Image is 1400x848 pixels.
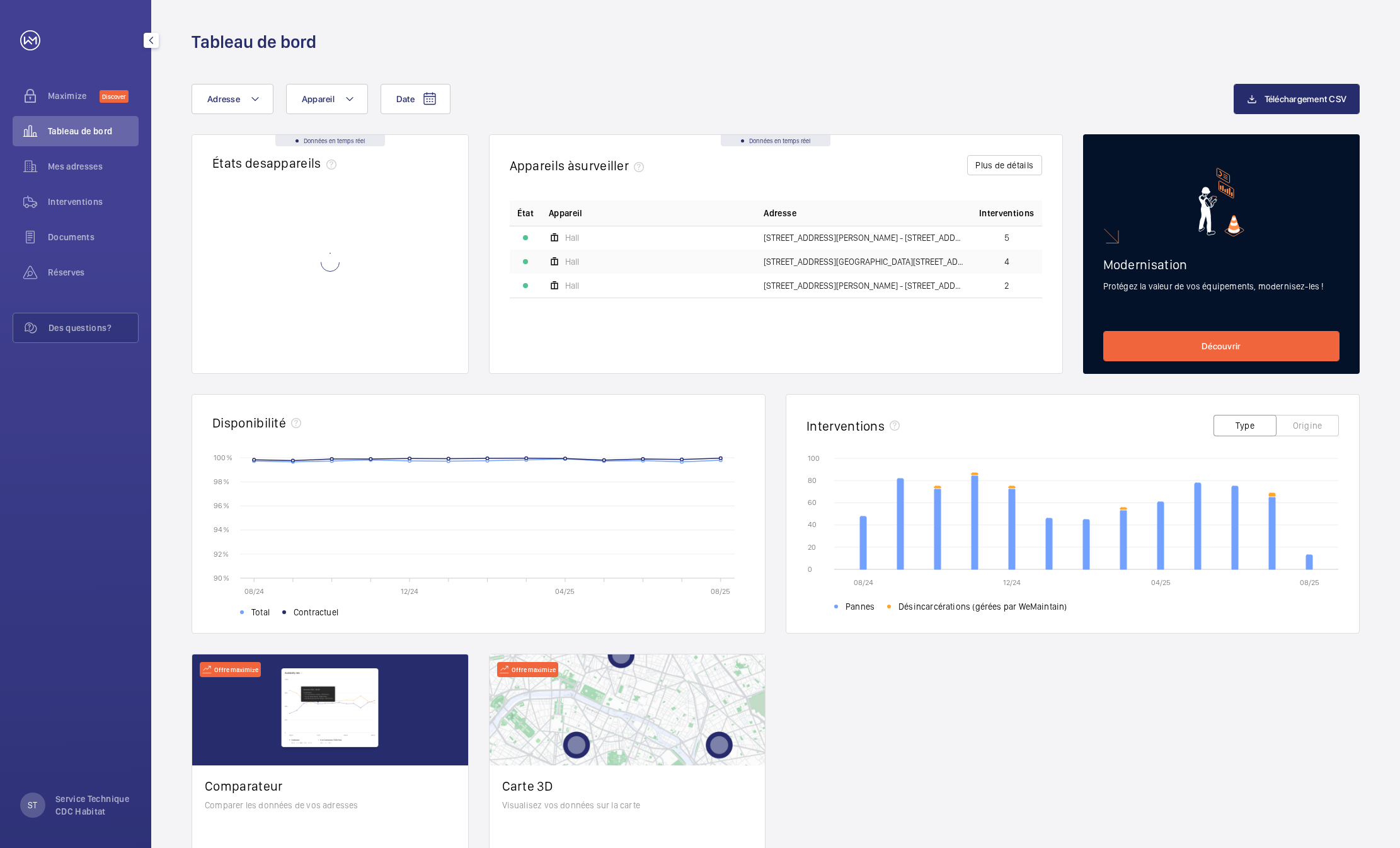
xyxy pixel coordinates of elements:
text: 08/25 [711,587,730,596]
h2: Carte 3D [502,778,753,794]
div: Données en temps réel [275,135,385,146]
button: Origine [1276,415,1339,436]
text: 100 [808,454,820,463]
text: 20 [808,543,816,552]
span: Discover [100,90,129,103]
text: 08/24 [854,578,873,587]
div: Offre maximize [200,662,261,677]
text: 40 [808,520,817,529]
text: 94 % [214,525,229,534]
span: Documents [48,231,139,243]
span: Interventions [48,195,139,208]
span: Contractuel [294,606,338,619]
text: 96 % [214,501,229,510]
text: 100 % [214,453,232,462]
div: Données en temps réel [721,135,830,146]
span: Tableau de bord [48,125,139,137]
text: 98 % [214,477,229,486]
span: Hall [565,257,579,266]
p: Visualisez vos données sur la carte [502,799,753,811]
text: 12/24 [401,587,418,596]
button: Adresse [192,84,273,114]
span: Date [396,94,415,104]
span: Pannes [846,600,875,613]
span: Réserves [48,266,139,279]
span: Adresse [764,207,796,219]
span: Appareil [302,94,335,104]
span: [STREET_ADDRESS][PERSON_NAME] - [STREET_ADDRESS][PERSON_NAME] [764,281,964,290]
span: 5 [1004,233,1009,242]
h2: Disponibilité [212,415,286,431]
text: 04/25 [555,587,575,596]
span: Hall [565,233,579,242]
p: Service Technique CDC Habitat [55,793,131,818]
span: Téléchargement CSV [1265,94,1347,104]
img: marketing-card.svg [1198,168,1244,236]
text: 92 % [214,549,229,558]
text: 08/25 [1300,578,1319,587]
span: appareils [267,155,341,171]
span: Des questions? [49,322,138,334]
div: Offre maximize [497,662,558,677]
span: 2 [1004,281,1009,290]
h1: Tableau de bord [192,30,316,54]
button: Téléchargement CSV [1234,84,1360,114]
text: 80 [808,476,817,485]
button: Type [1214,415,1277,436]
span: Adresse [207,94,240,104]
span: [STREET_ADDRESS][PERSON_NAME] - [STREET_ADDRESS][PERSON_NAME] [764,233,964,242]
span: Interventions [979,207,1035,219]
span: 4 [1004,257,1009,266]
span: Hall [565,281,579,290]
p: Protégez la valeur de vos équipements, modernisez-les ! [1103,280,1340,293]
p: ST [28,799,37,811]
h2: Appareils à [510,158,650,173]
text: 04/25 [1151,578,1171,587]
button: Plus de détails [967,155,1041,175]
text: 12/24 [1003,578,1021,587]
span: [STREET_ADDRESS][GEOGRAPHIC_DATA][STREET_ADDRESS] [764,257,964,266]
h2: Comparateur [205,778,456,794]
span: Maximize [48,90,100,102]
span: Désincarcérations (gérées par WeMaintain) [898,600,1067,613]
h2: États des [212,155,341,171]
span: Appareil [549,207,583,219]
text: 0 [808,565,812,574]
span: surveiller [575,158,649,173]
a: Découvrir [1103,331,1340,361]
text: 08/24 [244,587,264,596]
p: Comparer les données de vos adresses [205,799,456,811]
span: Mes adresses [48,160,139,173]
p: État [517,207,534,219]
text: 90 % [214,573,229,582]
span: Total [251,606,270,619]
button: Date [381,84,450,114]
button: Appareil [286,84,368,114]
h2: Modernisation [1103,257,1340,272]
text: 60 [808,498,817,507]
h2: Interventions [806,418,885,434]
